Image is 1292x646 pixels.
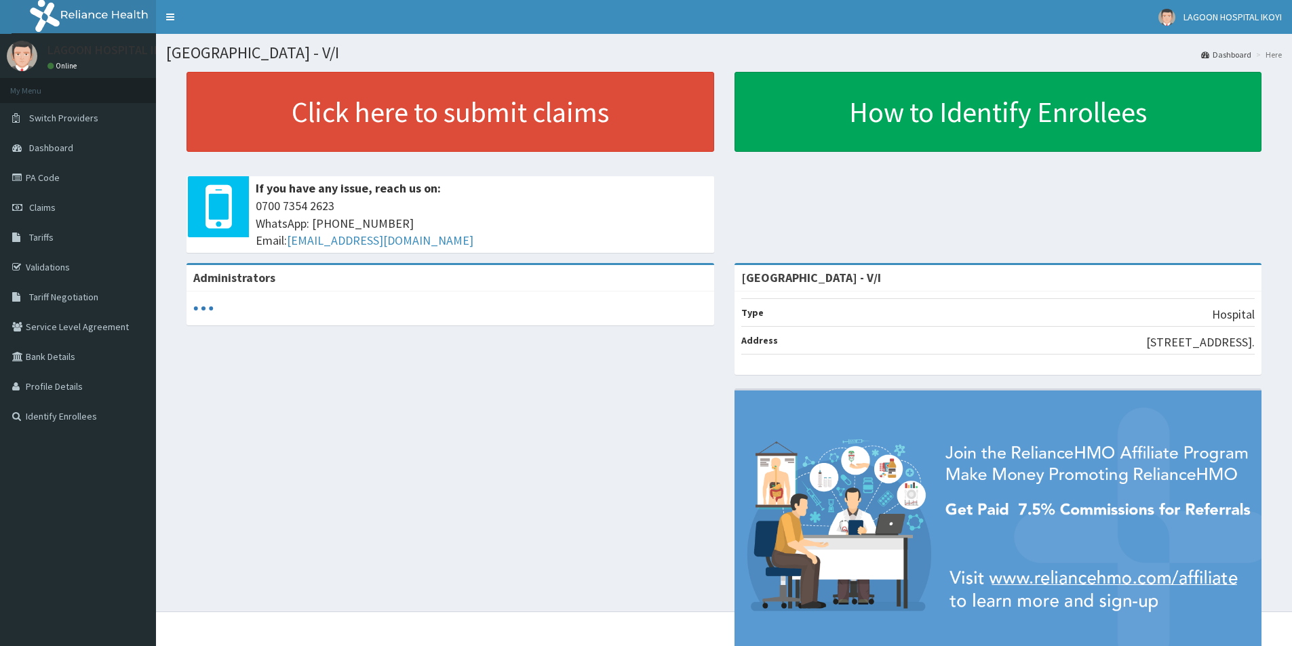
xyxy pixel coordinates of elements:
span: Dashboard [29,142,73,154]
b: Administrators [193,270,275,285]
span: Tariff Negotiation [29,291,98,303]
img: User Image [7,41,37,71]
b: Type [741,306,764,319]
h1: [GEOGRAPHIC_DATA] - V/I [166,44,1282,62]
a: Click here to submit claims [187,72,714,152]
span: Switch Providers [29,112,98,124]
p: [STREET_ADDRESS]. [1146,334,1255,351]
a: How to Identify Enrollees [735,72,1262,152]
li: Here [1253,49,1282,60]
a: [EMAIL_ADDRESS][DOMAIN_NAME] [287,233,473,248]
span: Tariffs [29,231,54,243]
b: If you have any issue, reach us on: [256,180,441,196]
p: LAGOON HOSPITAL IKOYI [47,44,178,56]
span: LAGOON HOSPITAL IKOYI [1183,11,1282,23]
img: User Image [1158,9,1175,26]
a: Online [47,61,80,70]
strong: [GEOGRAPHIC_DATA] - V/I [741,270,881,285]
p: Hospital [1212,306,1255,323]
b: Address [741,334,778,346]
svg: audio-loading [193,298,214,319]
span: 0700 7354 2623 WhatsApp: [PHONE_NUMBER] Email: [256,197,707,249]
span: Claims [29,201,56,214]
a: Dashboard [1201,49,1251,60]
